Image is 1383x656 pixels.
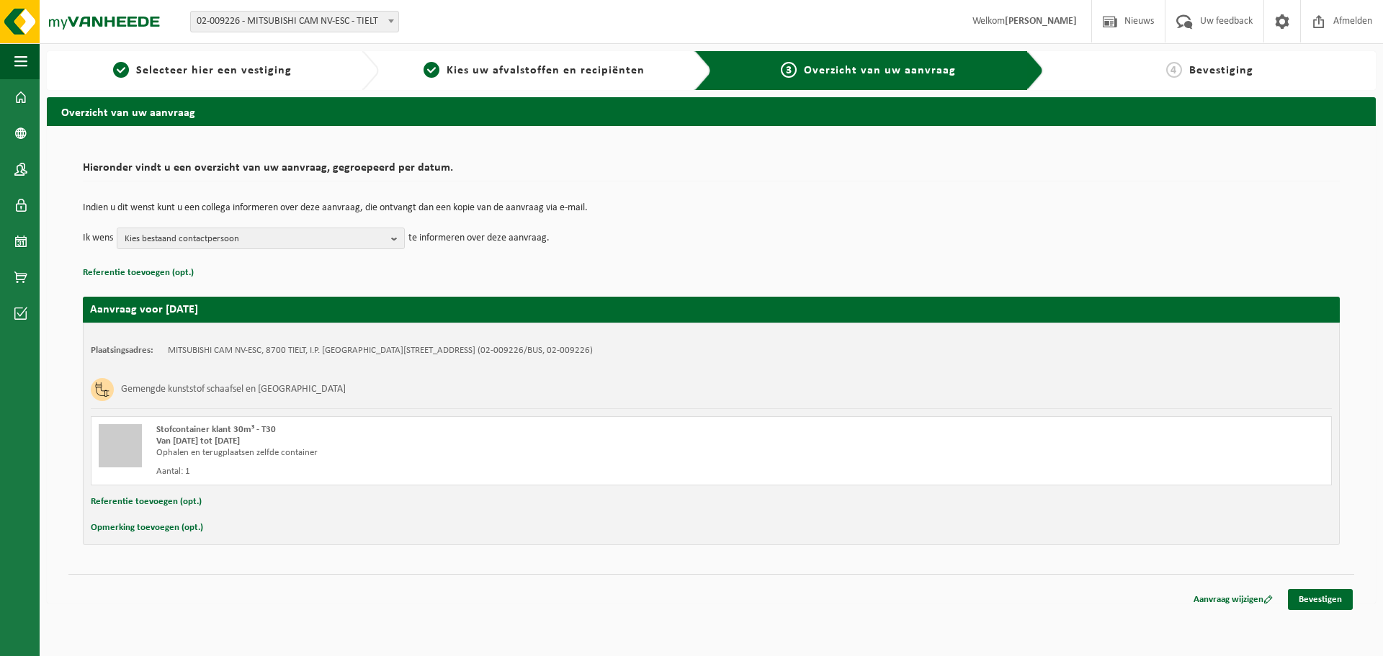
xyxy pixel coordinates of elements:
[168,345,593,356] td: MITSUBISHI CAM NV-ESC, 8700 TIELT, I.P. [GEOGRAPHIC_DATA][STREET_ADDRESS] (02-009226/BUS, 02-009226)
[91,346,153,355] strong: Plaatsingsadres:
[408,228,550,249] p: te informeren over deze aanvraag.
[47,97,1376,125] h2: Overzicht van uw aanvraag
[83,264,194,282] button: Referentie toevoegen (opt.)
[91,493,202,511] button: Referentie toevoegen (opt.)
[447,65,645,76] span: Kies uw afvalstoffen en recipiënten
[156,425,276,434] span: Stofcontainer klant 30m³ - T30
[156,466,769,477] div: Aantal: 1
[91,518,203,537] button: Opmerking toevoegen (opt.)
[156,436,240,446] strong: Van [DATE] tot [DATE]
[1183,589,1284,610] a: Aanvraag wijzigen
[190,11,399,32] span: 02-009226 - MITSUBISHI CAM NV-ESC - TIELT
[136,65,292,76] span: Selecteer hier een vestiging
[1288,589,1353,610] a: Bevestigen
[781,62,797,78] span: 3
[83,203,1340,213] p: Indien u dit wenst kunt u een collega informeren over deze aanvraag, die ontvangt dan een kopie v...
[83,228,113,249] p: Ik wens
[83,162,1340,181] h2: Hieronder vindt u een overzicht van uw aanvraag, gegroepeerd per datum.
[1166,62,1182,78] span: 4
[386,62,682,79] a: 2Kies uw afvalstoffen en recipiënten
[191,12,398,32] span: 02-009226 - MITSUBISHI CAM NV-ESC - TIELT
[54,62,350,79] a: 1Selecteer hier een vestiging
[156,447,769,459] div: Ophalen en terugplaatsen zelfde container
[804,65,956,76] span: Overzicht van uw aanvraag
[117,228,405,249] button: Kies bestaand contactpersoon
[424,62,439,78] span: 2
[1005,16,1077,27] strong: [PERSON_NAME]
[1189,65,1253,76] span: Bevestiging
[90,304,198,315] strong: Aanvraag voor [DATE]
[125,228,385,250] span: Kies bestaand contactpersoon
[113,62,129,78] span: 1
[121,378,346,401] h3: Gemengde kunststof schaafsel en [GEOGRAPHIC_DATA]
